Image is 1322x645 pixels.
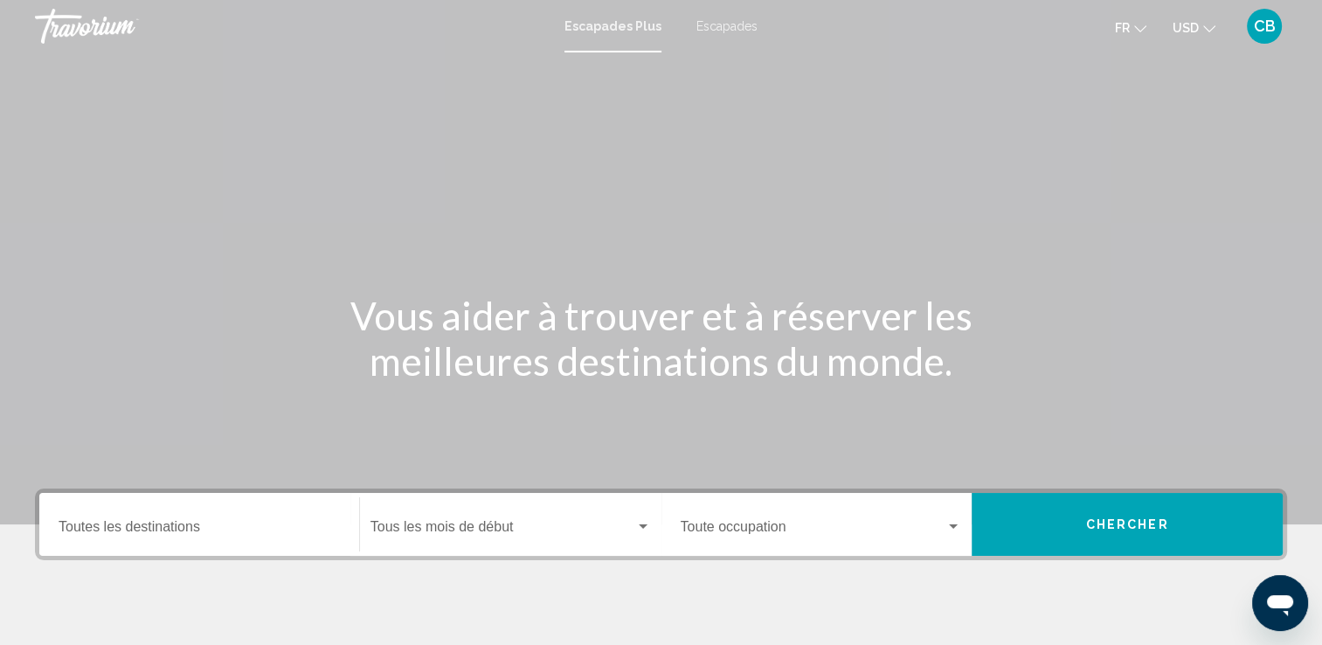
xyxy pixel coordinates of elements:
a: Escapades [696,19,758,33]
iframe: Bouton de lancement de la fenêtre de messagerie [1252,575,1308,631]
button: Changer la langue [1115,15,1146,40]
button: Changer de devise [1173,15,1215,40]
a: Travorium [35,9,547,44]
span: USD [1173,21,1199,35]
span: CB [1254,17,1276,35]
a: Escapades Plus [564,19,661,33]
span: Fr [1115,21,1130,35]
button: Menu utilisateur [1242,8,1287,45]
button: Chercher [972,493,1283,556]
h1: Vous aider à trouver et à réserver les meilleures destinations du monde. [334,293,989,384]
span: Chercher [1086,518,1169,532]
div: Widget de recherche [39,493,1283,556]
